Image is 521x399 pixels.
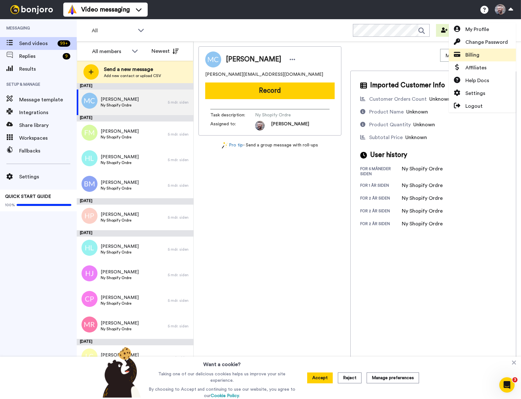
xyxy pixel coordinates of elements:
span: User history [370,150,407,160]
img: Image of Mads Christiansen [205,51,221,67]
span: Imported Customer Info [370,81,445,90]
span: 3 [512,377,517,382]
a: Settings [449,87,516,100]
p: Taking one of our delicious cookies helps us improve your site experience. [147,371,297,384]
span: Ny Shopify Ordre [255,112,316,118]
img: 1ac4ec08-4f58-4a60-ac3d-c97e6a55f5dc-1661870423.jpg [255,121,265,130]
div: 5 mdr. siden [168,215,190,220]
span: Ny Shopify Ordre [101,103,139,108]
img: magic-wand.svg [222,142,228,149]
div: All members [92,48,128,55]
img: hl.png [82,240,97,256]
div: [DATE] [77,83,193,90]
span: Ny Shopify Ordre [101,301,139,306]
div: Customer Orders Count [369,95,427,103]
div: Ny Shopify Ordre [402,220,443,228]
div: 5 mdr. siden [168,183,190,188]
span: Task description : [210,112,255,118]
button: Record [205,82,335,99]
div: - Send a group message with roll-ups [198,142,341,149]
span: Move [446,52,463,59]
button: Manage preferences [367,372,419,383]
span: [PERSON_NAME] [101,179,139,186]
div: Ny Shopify Ordre [402,182,443,189]
img: mr.png [82,317,97,332]
img: lc.png [82,348,97,364]
button: Newest [147,45,183,58]
span: Fallbacks [19,147,77,155]
span: [PERSON_NAME] [101,96,139,103]
span: Add new contact or upload CSV [104,73,161,78]
span: Ny Shopify Ordre [101,160,139,165]
span: Settings [19,173,77,181]
div: 99 + [58,40,70,47]
img: mc.png [82,93,97,109]
span: [PERSON_NAME] [101,211,139,218]
span: [PERSON_NAME] [101,269,139,275]
div: 5 mdr. siden [168,157,190,162]
a: Billing [449,49,516,61]
div: 5 mdr. siden [168,298,190,303]
span: Affiliates [465,64,486,72]
a: Cookie Policy [211,394,239,398]
h3: Want a cookie? [203,357,241,368]
div: Ny Shopify Ordre [402,165,443,173]
button: Reject [338,372,362,383]
span: Ny Shopify Ordre [101,250,139,255]
img: hl.png [82,150,97,166]
div: 5 mdr. siden [168,272,190,278]
span: Workspaces [19,134,77,142]
div: [DATE] [77,198,193,205]
span: Ny Shopify Ordre [101,275,139,280]
img: bm.png [82,176,97,192]
img: bear-with-cookie.png [97,347,144,398]
div: Product Quantity [369,121,411,129]
div: for 2 år siden [360,208,402,215]
span: [PERSON_NAME] [101,320,139,326]
span: Ny Shopify Ordre [101,218,139,223]
div: 5 mdr. siden [168,356,190,361]
span: Assigned to: [210,121,255,130]
span: QUICK START GUIDE [5,194,51,199]
span: Unknown [405,135,427,140]
div: [DATE] [77,115,193,121]
img: bj-logo-header-white.svg [8,5,56,14]
div: 5 mdr. siden [168,100,190,105]
a: Affiliates [449,61,516,74]
span: Billing [465,51,479,59]
img: vm-color.svg [67,4,77,15]
span: All [92,27,135,35]
div: Subtotal Price [369,134,403,141]
span: Settings [465,90,485,97]
span: Ny Shopify Ordre [101,326,139,332]
span: Message template [19,96,77,104]
div: [DATE] [77,230,193,237]
span: [PERSON_NAME] [101,128,139,135]
div: for 1 år siden [360,183,402,189]
span: Ny Shopify Ordre [101,186,139,191]
a: Logout [449,100,516,113]
img: cp.png [82,291,97,307]
img: hp.png [82,208,97,224]
div: Ny Shopify Ordre [402,194,443,202]
span: Help Docs [465,77,489,84]
span: [PERSON_NAME] [271,121,309,130]
img: fm.png [82,125,97,141]
div: [DATE] [77,339,193,345]
a: Change Password [449,36,516,49]
span: [PERSON_NAME] [226,55,281,64]
div: 5 mdr. siden [168,247,190,252]
div: for 2 år siden [360,196,402,202]
span: Integrations [19,109,77,116]
img: hj.png [82,265,97,281]
span: Unknown [413,122,435,127]
span: Video messaging [81,5,130,14]
div: 5 mdr. siden [168,324,190,329]
span: [PERSON_NAME] [101,154,139,160]
a: My Profile [449,23,516,36]
span: Ny Shopify Ordre [101,135,139,140]
button: Accept [307,372,333,383]
span: Unknown [429,97,451,102]
button: Invite [436,24,467,37]
span: Unknown [406,109,428,114]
